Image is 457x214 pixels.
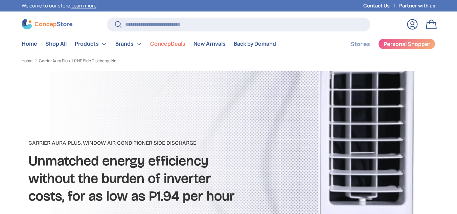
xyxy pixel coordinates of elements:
nav: Primary [22,37,276,51]
a: Brands [115,37,142,51]
p: Carrier Aura Plus, Window Air Conditioner Side Discharge [28,139,288,147]
a: Carrier Aura Plus, 1.0 HP Side Discharge Non-Inverter [39,59,120,63]
a: Partner with us [399,2,435,9]
a: Products [75,37,107,51]
span: Personal Shopper [384,41,430,47]
a: Shop All [45,37,67,50]
a: ConcepDeals [150,37,185,50]
a: New Arrivals [193,37,226,50]
summary: Brands [111,37,146,51]
nav: Secondary [335,37,435,51]
a: Contact Us [363,2,399,9]
a: Back by Demand [234,37,276,50]
a: Home [22,59,32,63]
nav: Breadcrumbs [22,58,241,64]
a: Stories [351,38,370,51]
strong: Unmatched energy efficiency without the burden of inverter costs, for as low as P1.94 per hour [28,153,234,204]
img: ConcepStore [22,19,72,29]
p: Welcome to our store. [22,2,96,9]
summary: Products [71,37,111,51]
a: Home [22,37,37,50]
a: Learn more [71,2,96,9]
a: Personal Shopper [378,39,435,49]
